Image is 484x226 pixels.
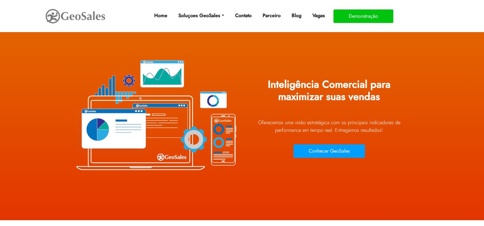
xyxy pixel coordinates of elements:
[289,9,304,22] a: Blog
[152,9,170,22] a: Home
[333,9,393,23] button: Demonstração
[310,9,327,22] a: Vagas
[233,9,254,22] a: Contato
[45,8,106,25] img: GeoSales
[176,9,226,22] a: Soluçoes GeoSales
[247,74,412,112] h1: Inteligência Comercial para maximizar suas vendas
[247,119,412,134] p: Oferecemos uma visão estratégica com os principais indicadores de performance em tempo real. Ent...
[260,9,283,22] a: Parceiro
[73,46,238,183] img: Plataforma GeoSales
[293,144,365,158] button: Conhecer GeoSales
